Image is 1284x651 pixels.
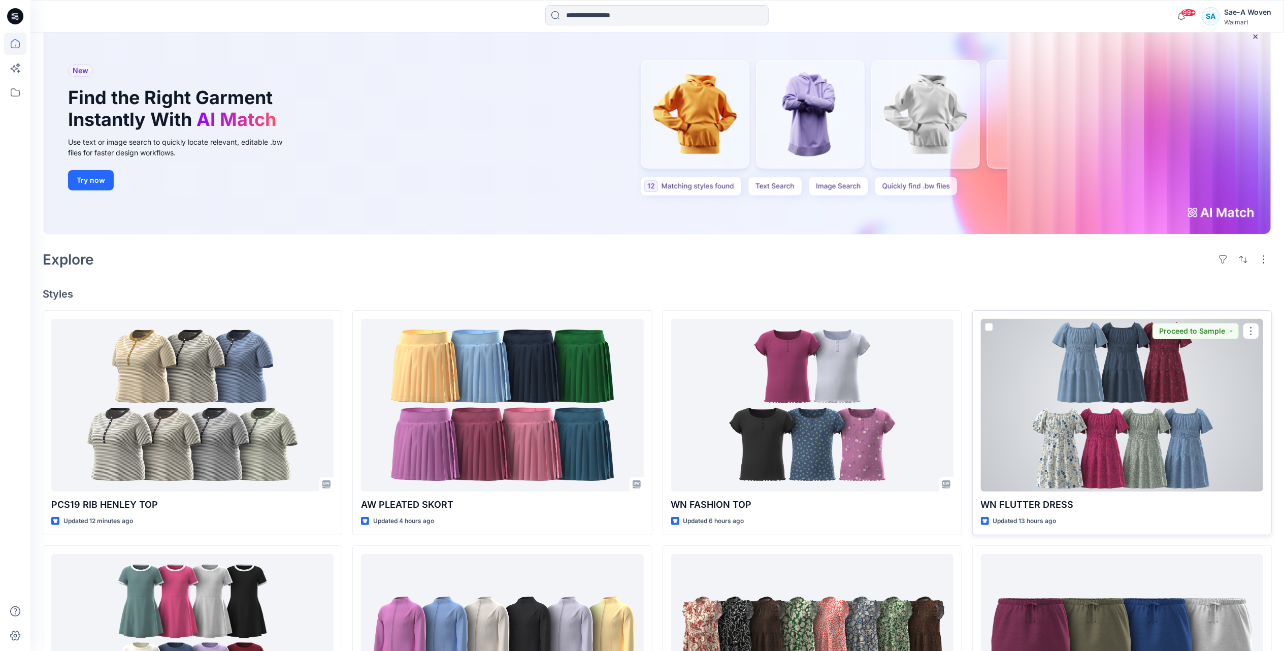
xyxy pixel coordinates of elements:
[68,170,114,190] button: Try now
[361,498,643,512] p: AW PLEATED SKORT
[993,516,1057,527] p: Updated 13 hours ago
[671,498,953,512] p: WN FASHION TOP
[1202,7,1220,25] div: SA
[73,64,88,77] span: New
[51,319,334,492] a: PCS19 RIB HENLEY TOP
[63,516,133,527] p: Updated 12 minutes ago
[671,319,953,492] a: WN FASHION TOP
[196,108,276,131] span: AI Match
[1224,6,1271,18] div: Sae-A Woven
[1224,18,1271,26] div: Walmart
[68,87,281,131] h1: Find the Right Garment Instantly With
[43,251,94,268] h2: Explore
[68,137,297,158] div: Use text or image search to quickly locate relevant, editable .bw files for faster design workflows.
[361,319,643,492] a: AW PLEATED SKORT
[373,516,434,527] p: Updated 4 hours ago
[981,319,1263,492] a: WN FLUTTER DRESS
[1181,9,1196,17] span: 99+
[981,498,1263,512] p: WN FLUTTER DRESS
[43,288,1272,300] h4: Styles
[683,516,744,527] p: Updated 6 hours ago
[51,498,334,512] p: PCS19 RIB HENLEY TOP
